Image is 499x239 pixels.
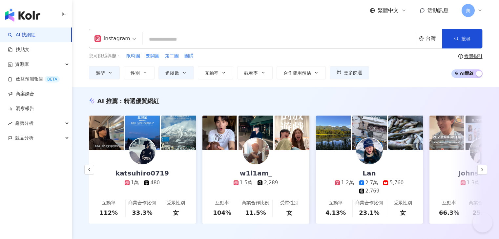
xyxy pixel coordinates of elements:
[8,46,30,53] a: 找貼文
[427,7,448,13] span: 活動訊息
[365,179,378,186] div: 2.7萬
[158,66,194,79] button: 追蹤數
[205,70,218,76] span: 互動率
[464,54,483,59] div: 搜尋指引
[5,9,40,22] img: logo
[97,97,159,105] div: AI 推薦 ：
[8,105,34,112] a: 洞察報告
[233,169,279,178] div: w1l1am_
[356,138,383,164] img: KOL Avatar
[132,209,152,217] div: 33.3%
[89,150,196,224] a: katsuhiro07191萬480互動率112%商業合作比例33.3%受眾性別女
[239,116,273,150] img: post-image
[124,66,155,79] button: 性別
[128,200,156,206] div: 商業合作比例
[131,70,140,76] span: 性別
[161,116,196,150] img: post-image
[388,116,423,150] img: post-image
[167,200,185,206] div: 受眾性別
[165,70,179,76] span: 追蹤數
[472,209,493,217] div: 25.5%
[439,209,459,217] div: 66.3%
[242,200,269,206] div: 商業合作比例
[165,52,179,60] button: 第二團
[202,116,237,150] img: post-image
[15,57,29,72] span: 資源庫
[89,66,120,79] button: 類型
[325,209,346,217] div: 4.13%
[131,179,139,186] div: 1萬
[165,53,179,59] span: 第二團
[184,52,194,60] button: 團購
[150,179,160,186] div: 480
[94,33,130,44] div: Instagram
[102,200,115,206] div: 互動率
[359,209,379,217] div: 23.1%
[125,116,160,150] img: post-image
[389,179,404,186] div: 5,760
[280,200,299,206] div: 受眾性別
[124,98,159,104] span: 精選優質網紅
[89,116,124,150] img: post-image
[341,179,354,186] div: 1.2萬
[316,116,351,150] img: post-image
[429,116,464,150] img: post-image
[378,7,399,14] span: 繁體中文
[275,116,309,150] img: post-image
[99,209,118,217] div: 112%
[89,53,121,59] span: 您可能感興趣：
[461,36,470,41] span: 搜尋
[316,150,423,224] a: Lan1.2萬2.7萬5,7602,769互動率4.13%商業合作比例23.1%受眾性別女
[202,150,309,224] a: w1l1am_1.5萬2,289互動率104%商業合作比例11.5%受眾性別女
[458,54,463,59] span: question-circle
[8,76,60,83] a: 效益預測報告BETA
[129,138,156,164] img: KOL Avatar
[400,209,406,217] div: 女
[243,138,269,164] img: KOL Avatar
[15,131,33,145] span: 競品分析
[419,36,424,41] span: environment
[473,213,492,232] iframe: Help Scout Beacon - Open
[470,138,496,164] img: KOL Avatar
[356,169,382,178] div: Lan
[240,179,253,186] div: 1.5萬
[286,209,292,217] div: 女
[145,52,160,60] button: 要開團
[109,169,176,178] div: katsuhiro0719
[264,179,278,186] div: 2,289
[198,66,233,79] button: 互動率
[184,53,194,59] span: 團購
[237,66,273,79] button: 觀看率
[146,53,159,59] span: 要開團
[245,209,266,217] div: 11.5%
[213,209,231,217] div: 104%
[244,70,258,76] span: 觀看率
[344,70,362,75] span: 更多篩選
[442,29,482,48] button: 搜尋
[15,116,33,131] span: 趨勢分析
[8,32,35,38] a: searchAI 找網紅
[426,36,442,41] div: 台灣
[215,200,229,206] div: 互動率
[283,70,311,76] span: 合作費用預估
[330,66,369,79] button: 更多篩選
[469,200,496,206] div: 商業合作比例
[355,200,383,206] div: 商業合作比例
[329,200,343,206] div: 互動率
[365,188,380,194] div: 2,769
[394,200,412,206] div: 受眾性別
[466,7,470,14] span: 奧
[126,52,140,60] button: 限時團
[96,70,105,76] span: 類型
[277,66,326,79] button: 合作費用預估
[442,200,456,206] div: 互動率
[8,91,34,97] a: 商案媒合
[467,179,480,186] div: 1.3萬
[8,121,12,126] span: rise
[352,116,387,150] img: post-image
[126,53,140,59] span: 限時團
[173,209,179,217] div: 女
